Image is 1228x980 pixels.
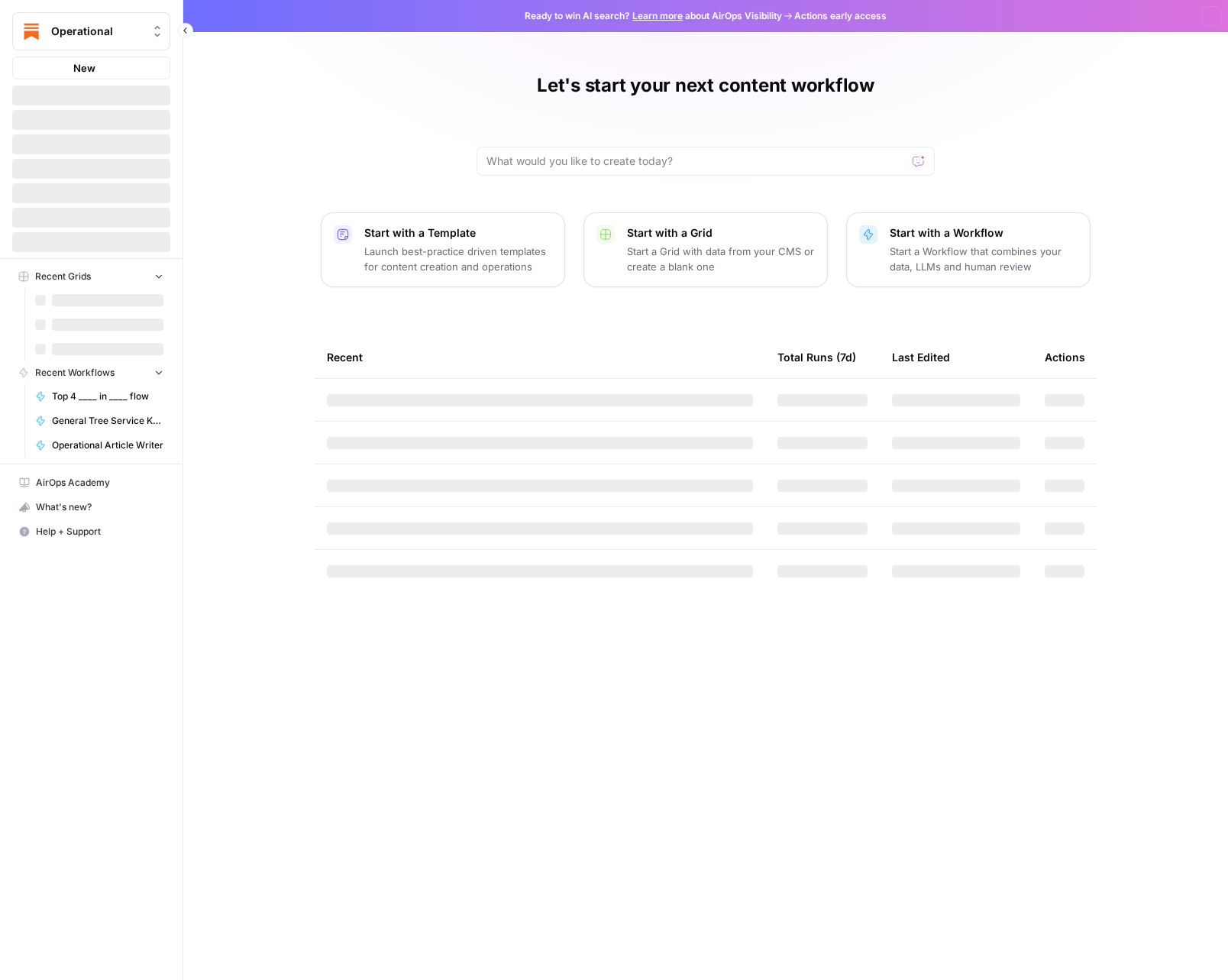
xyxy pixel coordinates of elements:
[627,244,815,274] p: Start a Grid with data from your CMS or create a blank one
[525,9,782,23] span: Ready to win AI search? about AirOps Visibility
[486,154,906,169] input: What would you like to create today?
[537,73,874,98] h1: Let's start your next content workflow
[327,336,753,378] div: Recent
[12,57,170,79] button: New
[12,519,170,544] button: Help + Support
[1045,336,1085,378] div: Actions
[13,496,170,519] div: What's new?
[52,414,163,428] span: General Tree Service Knowledge Article Writer
[364,244,552,274] p: Launch best-practice driven templates for content creation and operations
[28,409,170,433] a: General Tree Service Knowledge Article Writer
[51,24,144,39] span: Operational
[35,366,115,380] span: Recent Workflows
[12,471,170,495] a: AirOps Academy
[890,244,1078,274] p: Start a Workflow that combines your data, LLMs and human review
[35,270,91,283] span: Recent Grids
[321,212,565,287] button: Start with a TemplateLaunch best-practice driven templates for content creation and operations
[36,525,163,539] span: Help + Support
[777,336,856,378] div: Total Runs (7d)
[364,225,552,241] p: Start with a Template
[12,495,170,519] button: What's new?
[583,212,828,287] button: Start with a GridStart a Grid with data from your CMS or create a blank one
[632,10,683,21] a: Learn more
[36,476,163,490] span: AirOps Academy
[28,433,170,458] a: Operational Article Writer
[52,390,163,403] span: Top 4 ____ in ____ flow
[12,265,170,288] button: Recent Grids
[794,9,887,23] span: Actions early access
[892,336,950,378] div: Last Edited
[18,18,45,45] img: Operational Logo
[12,361,170,384] button: Recent Workflows
[890,225,1078,241] p: Start with a Workflow
[12,12,170,50] button: Workspace: Operational
[28,384,170,409] a: Top 4 ____ in ____ flow
[627,225,815,241] p: Start with a Grid
[846,212,1091,287] button: Start with a WorkflowStart a Workflow that combines your data, LLMs and human review
[52,438,163,452] span: Operational Article Writer
[73,60,95,76] span: New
